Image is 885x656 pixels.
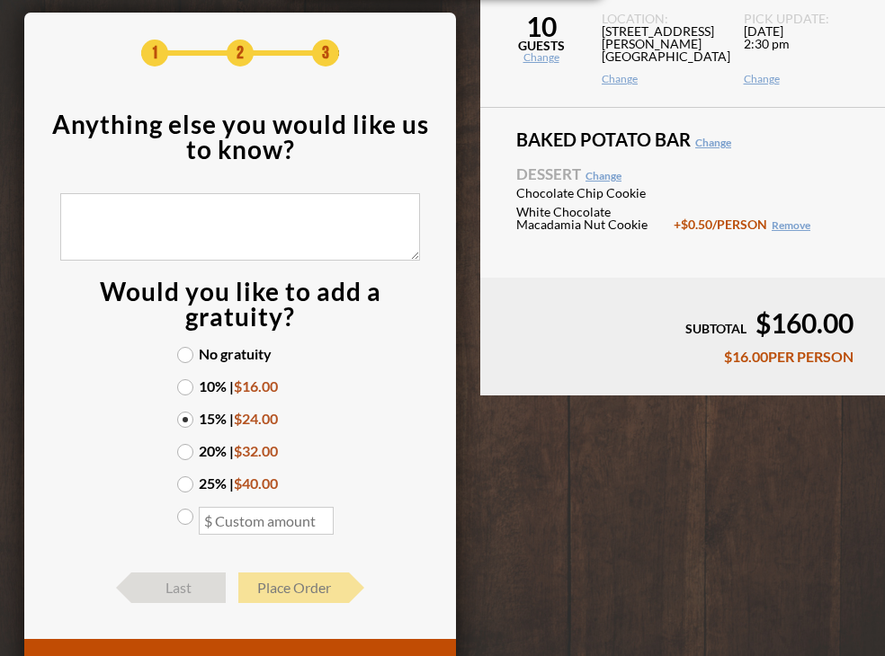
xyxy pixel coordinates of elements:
[602,74,721,84] a: Change
[602,25,721,74] span: [STREET_ADDRESS][PERSON_NAME] [GEOGRAPHIC_DATA]
[141,40,168,66] span: 1
[51,111,430,162] div: Anything else you would like us to know?
[480,13,602,40] span: 10
[772,218,810,232] a: Remove
[516,187,674,199] span: Chocolate Chip Cookie
[177,412,303,426] label: 15% |
[177,444,303,458] label: 20% |
[516,206,674,231] span: White Chocolate Macadamia Nut Cookie
[685,321,746,336] span: SUBTOTAL
[602,13,721,25] span: LOCATION:
[227,40,254,66] span: 2
[512,350,854,364] div: $16.00 PER PERSON
[744,25,863,74] span: [DATE] 2:30 pm
[512,309,854,336] div: $160.00
[480,40,602,52] span: GUESTS
[238,572,349,603] span: Place Order
[177,476,303,491] label: 25% |
[177,379,303,394] label: 10% |
[744,74,863,84] a: Change
[480,52,602,63] a: Change
[312,40,339,66] span: 3
[199,507,334,535] input: $ Custom amount
[234,410,278,427] span: $24.00
[586,169,621,182] a: Change
[51,279,430,329] div: Would you like to add a gratuity?
[744,13,863,25] span: PICK UP DATE:
[131,572,226,603] span: Last
[234,377,278,394] span: $16.00
[674,217,810,232] span: +$0.50 /PERSON
[234,474,278,492] span: $40.00
[695,136,731,149] a: Change
[234,442,278,459] span: $32.00
[177,347,303,361] label: No gratuity
[516,130,849,148] span: Baked Potato Bar
[516,166,849,182] span: Dessert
